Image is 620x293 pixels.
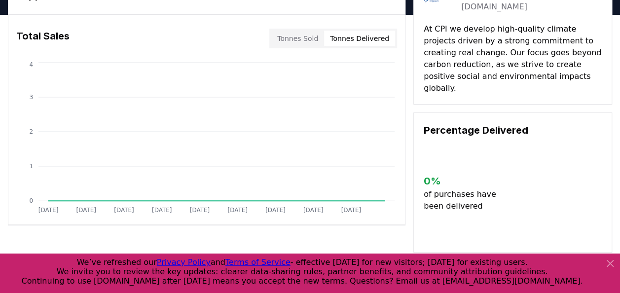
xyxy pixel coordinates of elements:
button: Tonnes Sold [271,31,324,46]
p: At CPI we develop high-quality climate projects driven by a strong commitment to creating real ch... [424,23,602,94]
p: of purchases have been delivered [424,188,500,212]
tspan: [DATE] [190,207,210,214]
tspan: [DATE] [152,207,172,214]
button: Tonnes Delivered [324,31,395,46]
tspan: [DATE] [265,207,286,214]
tspan: [DATE] [114,207,134,214]
tspan: 0 [29,197,33,204]
tspan: [DATE] [227,207,248,214]
tspan: 4 [29,61,33,68]
h3: Percentage Delivered [424,123,602,138]
h3: 0 % [424,174,500,188]
tspan: 1 [29,163,33,170]
tspan: [DATE] [38,207,59,214]
tspan: [DATE] [303,207,324,214]
a: [DOMAIN_NAME] [461,1,527,13]
tspan: [DATE] [76,207,96,214]
tspan: 2 [29,128,33,135]
tspan: 3 [29,94,33,101]
h3: Total Sales [16,29,70,48]
tspan: [DATE] [341,207,362,214]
